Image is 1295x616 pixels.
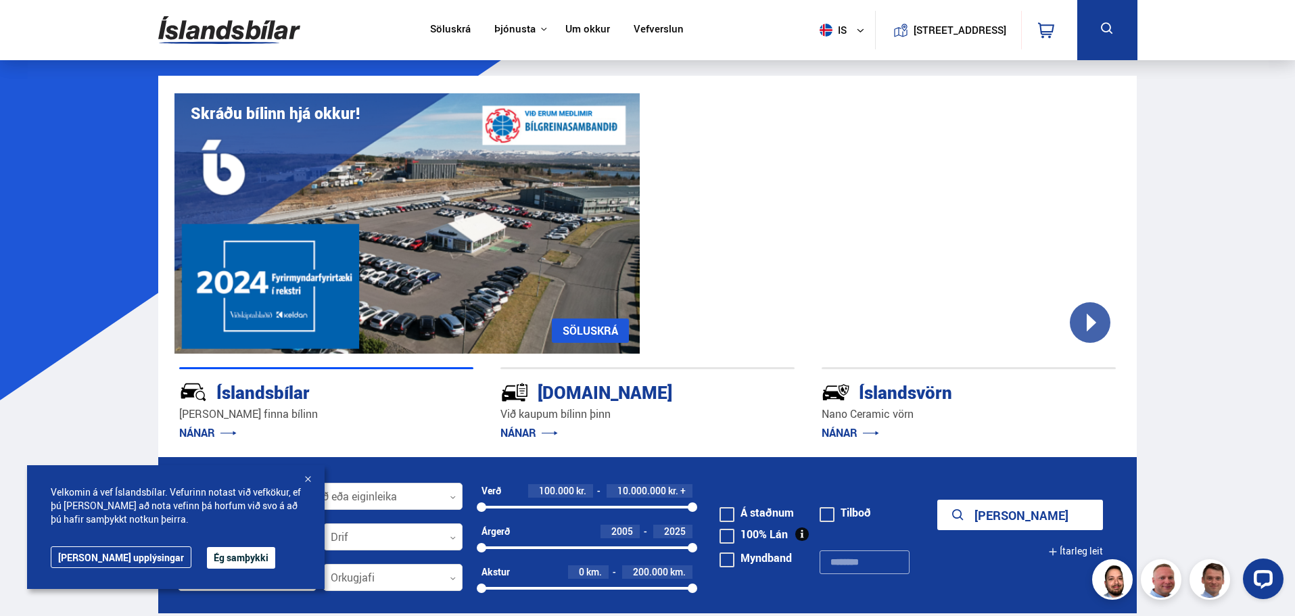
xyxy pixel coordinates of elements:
div: Verð [481,485,501,496]
img: svg+xml;base64,PHN2ZyB4bWxucz0iaHR0cDovL3d3dy53My5vcmcvMjAwMC9zdmciIHdpZHRoPSI1MTIiIGhlaWdodD0iNT... [820,24,832,37]
a: [STREET_ADDRESS] [882,11,1014,49]
span: + [680,485,686,496]
span: 200.000 [633,565,668,578]
img: eKx6w-_Home_640_.png [174,93,640,354]
span: kr. [576,485,586,496]
a: SÖLUSKRÁ [552,318,629,343]
span: is [814,24,848,37]
div: Íslandsvörn [822,379,1068,403]
span: 10.000.000 [617,484,666,497]
button: [PERSON_NAME] [937,500,1103,530]
a: NÁNAR [500,425,558,440]
a: [PERSON_NAME] upplýsingar [51,546,191,568]
span: km. [670,567,686,577]
iframe: LiveChat chat widget [1024,127,1289,610]
a: Söluskrá [430,23,471,37]
img: -Svtn6bYgwAsiwNX.svg [822,378,850,406]
div: Íslandsbílar [179,379,425,403]
img: G0Ugv5HjCgRt.svg [158,8,300,52]
button: Ég samþykki [207,547,275,569]
label: Myndband [720,552,792,563]
span: 0 [579,565,584,578]
label: 100% Lán [720,529,788,540]
h1: Skráðu bílinn hjá okkur! [191,104,360,122]
a: NÁNAR [179,425,237,440]
span: kr. [668,485,678,496]
a: NÁNAR [822,425,879,440]
p: Nano Ceramic vörn [822,406,1116,422]
div: [DOMAIN_NAME] [500,379,747,403]
img: JRvxyua_JYH6wB4c.svg [179,378,208,406]
span: Velkomin á vef Íslandsbílar. Vefurinn notast við vefkökur, ef þú [PERSON_NAME] að nota vefinn þá ... [51,485,301,526]
p: Við kaupum bílinn þinn [500,406,795,422]
div: Akstur [481,567,510,577]
label: Tilboð [820,507,871,518]
img: tr5P-W3DuiFaO7aO.svg [500,378,529,406]
label: Á staðnum [720,507,794,518]
span: 2025 [664,525,686,538]
a: Vefverslun [634,23,684,37]
button: is [814,10,875,50]
p: [PERSON_NAME] finna bílinn [179,406,473,422]
button: Þjónusta [494,23,536,36]
div: Árgerð [481,526,510,537]
span: 100.000 [539,484,574,497]
span: 2005 [611,525,633,538]
a: Um okkur [565,23,610,37]
span: km. [586,567,602,577]
button: [STREET_ADDRESS] [919,24,1002,36]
